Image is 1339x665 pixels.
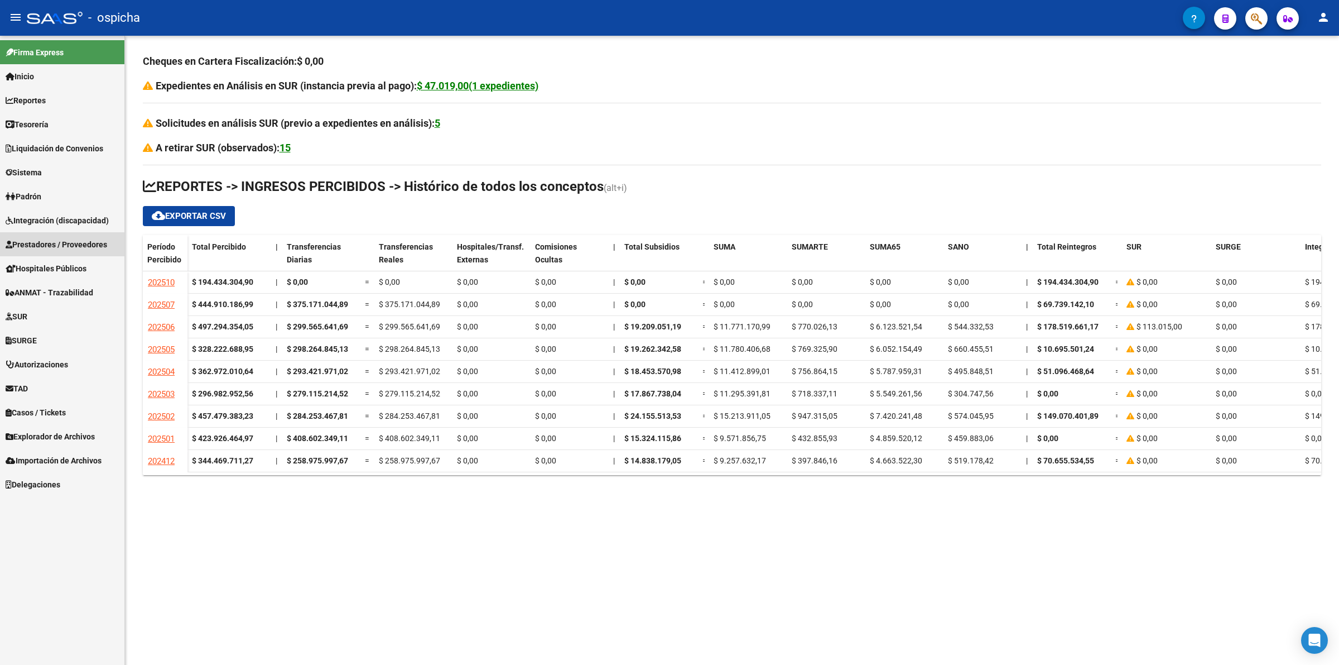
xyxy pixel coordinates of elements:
span: | [276,278,277,286]
span: = [365,278,369,286]
span: | [613,367,615,376]
span: | [276,412,277,420]
mat-icon: person [1317,11,1330,24]
span: | [276,456,277,465]
span: = [365,456,369,465]
span: $ 258.975.997,67 [379,456,440,465]
span: | [1026,434,1028,443]
span: $ 11.295.391,81 [714,389,770,398]
span: SUMA [714,242,735,251]
div: 5 [435,116,440,131]
span: $ 0,00 [1305,389,1326,398]
span: = [1115,389,1120,398]
strong: $ 362.972.010,64 [192,367,253,376]
span: | [276,242,278,251]
span: $ 397.846,16 [792,456,837,465]
span: $ 6.052.154,49 [870,345,922,353]
span: $ 4.859.520,12 [870,434,922,443]
datatable-header-cell: SURGE [1211,235,1301,282]
span: $ 519.178,42 [948,456,994,465]
span: = [365,389,369,398]
span: SURGE [6,334,37,347]
span: $ 0,00 [287,278,308,286]
span: Explorador de Archivos [6,430,95,443]
span: $ 0,00 [457,389,478,398]
span: $ 375.171.044,89 [287,300,348,309]
span: | [613,300,615,309]
span: = [1115,300,1120,309]
span: $ 51.096.468,64 [1037,367,1094,376]
span: 202504 [148,367,175,377]
span: Transferencias Reales [379,242,433,264]
span: $ 0,00 [457,434,478,443]
span: | [1026,345,1028,353]
span: 202501 [148,434,175,444]
span: $ 0,00 [535,367,556,376]
span: $ 0,00 [535,322,556,331]
span: = [1115,434,1120,443]
span: $ 0,00 [1216,456,1237,465]
span: $ 70.655.534,55 [1037,456,1094,465]
span: | [276,434,277,443]
datatable-header-cell: Comisiones Ocultas [531,235,609,282]
span: = [702,300,707,309]
span: $ 299.565.641,69 [379,322,440,331]
span: Importación de Archivos [6,455,102,467]
span: = [1115,412,1120,420]
span: $ 0,00 [792,300,813,309]
span: $ 194.434.304,90 [1037,278,1099,286]
span: | [613,389,615,398]
span: Comisiones Ocultas [535,242,577,264]
datatable-header-cell: SUMA [709,235,787,282]
strong: Cheques en Cartera Fiscalización: [143,55,324,67]
span: Total Reintegros [1037,242,1096,251]
span: $ 5.787.959,31 [870,367,922,376]
span: $ 0,00 [1216,412,1237,420]
span: $ 19.209.051,19 [624,322,681,331]
span: $ 7.420.241,48 [870,412,922,420]
span: $ 0,00 [870,278,891,286]
span: Inicio [6,70,34,83]
span: $ 0,00 [1136,456,1158,465]
span: $ 9.571.856,75 [714,434,766,443]
span: $ 18.453.570,98 [624,367,681,376]
span: $ 0,00 [1305,434,1326,443]
span: 202503 [148,389,175,399]
span: $ 0,00 [457,278,478,286]
div: 15 [280,140,291,156]
span: 202507 [148,300,175,310]
span: $ 0,00 [535,434,556,443]
datatable-header-cell: Total Subsidios [620,235,698,282]
span: $ 0,00 [792,278,813,286]
span: $ 284.253.467,81 [379,412,440,420]
span: $ 11.412.899,01 [714,367,770,376]
span: = [702,278,707,286]
span: | [1026,412,1028,420]
span: $ 6.123.521,54 [870,322,922,331]
span: $ 0,00 [535,300,556,309]
span: = [1115,367,1120,376]
span: | [1026,456,1028,465]
span: $ 258.975.997,67 [287,456,348,465]
span: Firma Express [6,46,64,59]
span: $ 0,00 [624,278,646,286]
span: = [702,389,707,398]
strong: Expedientes en Análisis en SUR (instancia previa al pago): [156,80,538,92]
span: = [702,367,707,376]
span: REPORTES -> INGRESOS PERCIBIDOS -> Histórico de todos los conceptos [143,179,604,194]
span: = [702,345,707,353]
span: Delegaciones [6,479,60,491]
span: $ 279.115.214,52 [379,389,440,398]
span: $ 0,00 [535,278,556,286]
strong: $ 497.294.354,05 [192,322,253,331]
span: TAD [6,382,28,395]
span: 202502 [148,412,175,422]
span: $ 544.332,53 [948,322,994,331]
span: Padrón [6,190,41,203]
span: | [1026,389,1028,398]
span: Hospitales/Transf. Externas [457,242,524,264]
span: $ 0,00 [624,300,646,309]
span: $ 375.171.044,89 [379,300,440,309]
span: = [1115,456,1120,465]
span: Prestadores / Proveedores [6,238,107,251]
